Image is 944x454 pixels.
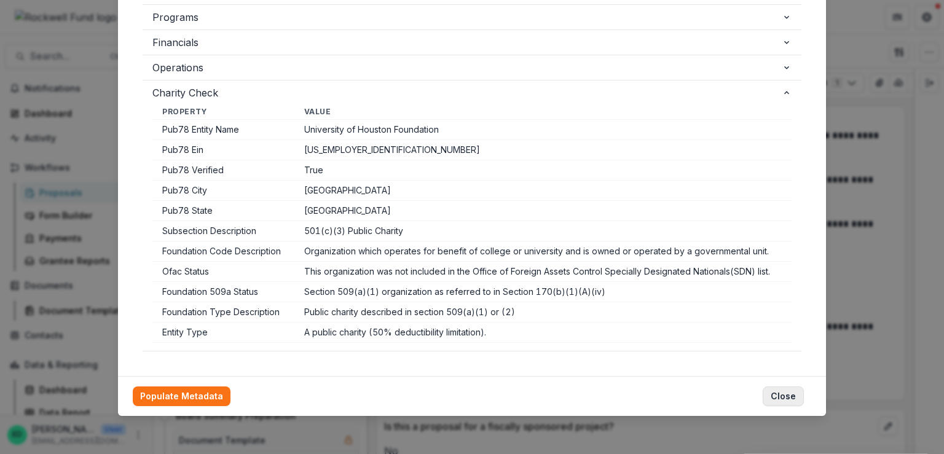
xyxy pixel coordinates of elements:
[294,323,792,343] td: A public charity (50% deductibility limitation).
[152,262,294,282] td: Ofac Status
[294,241,792,262] td: Organization which operates for benefit of college or university and is owned or operated by a go...
[294,302,792,323] td: Public charity described in section 509(a)(1) or (2)
[152,181,294,201] td: Pub78 City
[294,160,792,181] td: True
[294,104,792,120] th: Value
[152,241,294,262] td: Foundation Code Description
[294,140,792,160] td: [US_EMPLOYER_IDENTIFICATION_NUMBER]
[143,80,801,105] button: Charity Check
[152,10,782,25] span: Programs
[152,323,294,343] td: Entity Type
[152,120,294,140] td: Pub78 Entity Name
[133,386,230,406] button: Populate Metadata
[152,282,294,302] td: Foundation 509a Status
[143,55,801,80] button: Operations
[294,201,792,221] td: [GEOGRAPHIC_DATA]
[152,160,294,181] td: Pub78 Verified
[294,262,792,282] td: This organization was not included in the Office of Foreign Assets Control Specially Designated N...
[294,120,792,140] td: University of Houston Foundation
[152,140,294,160] td: Pub78 Ein
[152,104,294,120] th: Property
[152,85,782,100] span: Charity Check
[152,201,294,221] td: Pub78 State
[143,5,801,29] button: Programs
[152,60,782,75] span: Operations
[763,386,804,406] button: Close
[294,221,792,241] td: 501(c)(3) Public Charity
[152,35,782,50] span: Financials
[143,105,801,351] div: Charity Check
[143,30,801,55] button: Financials
[152,302,294,323] td: Foundation Type Description
[294,282,792,302] td: Section 509(a)(1) organization as referred to in Section 170(b)(1)(A)(iv)
[294,181,792,201] td: [GEOGRAPHIC_DATA]
[152,221,294,241] td: Subsection Description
